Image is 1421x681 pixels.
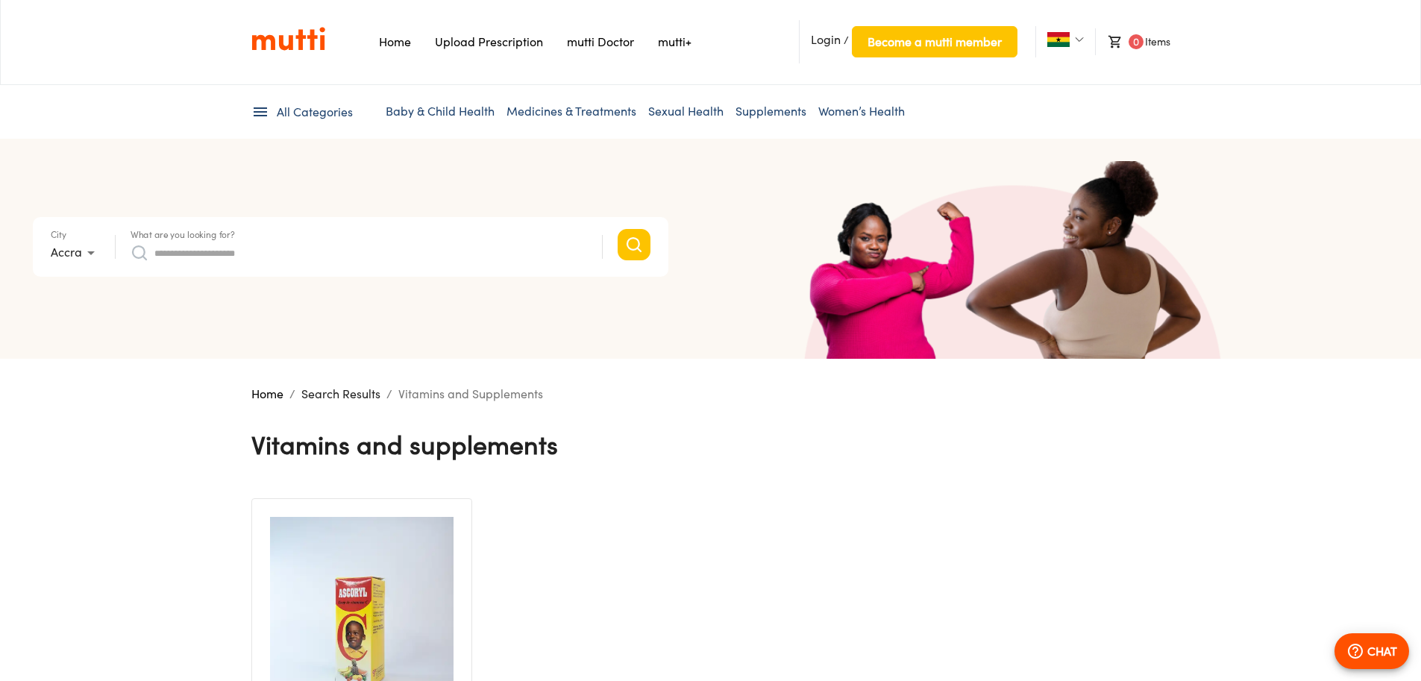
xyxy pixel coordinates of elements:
a: Navigates to Prescription Upload Page [435,34,543,49]
a: Sexual Health [648,104,724,119]
a: Supplements [735,104,806,119]
label: City [51,230,66,239]
a: Baby & Child Health [386,104,495,119]
a: Medicines & Treatments [506,104,636,119]
span: 0 [1129,34,1144,49]
div: Accra [51,241,100,265]
img: Logo [251,26,325,51]
a: Navigates to mutti+ page [658,34,691,49]
h4: Vitamins and Supplements [251,429,558,460]
span: All Categories [277,104,353,121]
li: / [386,385,392,403]
a: Home [251,386,283,401]
li: / [289,385,295,403]
p: CHAT [1367,642,1397,660]
img: Dropdown [1075,35,1084,44]
li: / [799,20,1017,63]
a: Link on the logo navigates to HomePage [251,26,325,51]
img: Ghana [1047,32,1070,47]
a: Navigates to Home Page [379,34,411,49]
a: Women’s Health [818,104,905,119]
span: Login [811,32,841,47]
span: Become a mutti member [868,31,1002,52]
li: Items [1095,28,1170,55]
button: Become a mutti member [852,26,1017,57]
label: What are you looking for? [131,230,235,239]
p: Vitamins and Supplements [398,385,543,403]
a: Navigates to mutti doctor website [567,34,634,49]
nav: breadcrumb [251,385,1170,403]
button: Search [618,229,650,260]
button: CHAT [1334,633,1409,669]
p: Search Results [301,385,380,403]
